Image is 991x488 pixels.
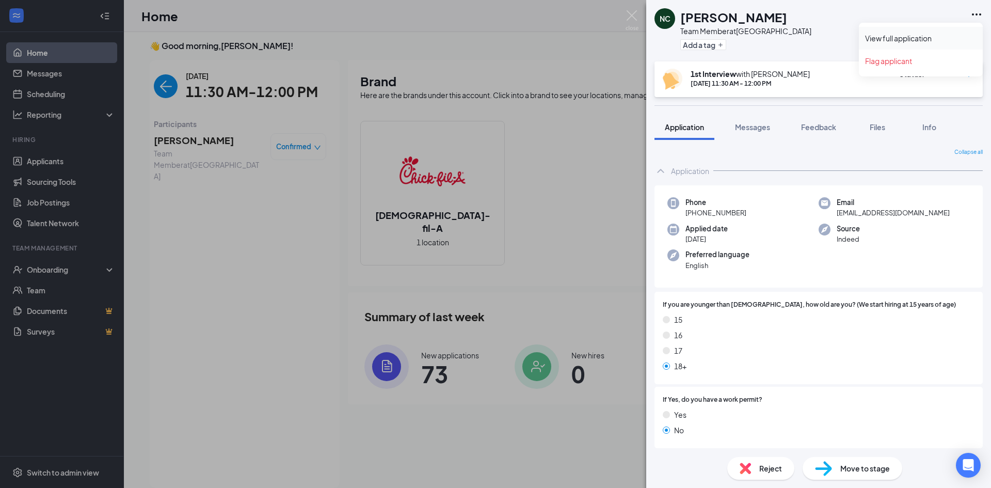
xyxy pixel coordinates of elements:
[674,314,682,325] span: 15
[685,224,728,234] span: Applied date
[685,260,749,271] span: English
[654,165,667,177] svg: ChevronUp
[865,33,977,43] a: View full application
[717,42,724,48] svg: Plus
[660,13,670,24] div: NC
[956,453,981,478] div: Open Intercom Messenger
[663,300,956,310] span: If you are younger than [DEMOGRAPHIC_DATA], how old are you? (We start hiring at 15 years of age)
[691,69,736,78] b: 1st Interview
[837,197,950,208] span: Email
[671,166,709,176] div: Application
[685,249,749,260] span: Preferred language
[970,8,983,21] svg: Ellipses
[680,39,726,50] button: PlusAdd a tag
[954,148,983,156] span: Collapse all
[674,329,682,341] span: 16
[663,395,762,405] span: If Yes, do you have a work permit?
[665,122,704,132] span: Application
[691,69,810,79] div: with [PERSON_NAME]
[691,79,810,88] div: [DATE] 11:30 AM - 12:00 PM
[759,463,782,474] span: Reject
[837,224,860,234] span: Source
[801,122,836,132] span: Feedback
[837,234,860,244] span: Indeed
[674,409,686,420] span: Yes
[685,234,728,244] span: [DATE]
[870,122,885,132] span: Files
[674,345,682,356] span: 17
[680,26,811,36] div: Team Member at [GEOGRAPHIC_DATA]
[685,208,746,218] span: [PHONE_NUMBER]
[735,122,770,132] span: Messages
[922,122,936,132] span: Info
[837,208,950,218] span: [EMAIL_ADDRESS][DOMAIN_NAME]
[840,463,890,474] span: Move to stage
[674,424,684,436] span: No
[680,8,787,26] h1: [PERSON_NAME]
[685,197,746,208] span: Phone
[674,360,686,372] span: 18+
